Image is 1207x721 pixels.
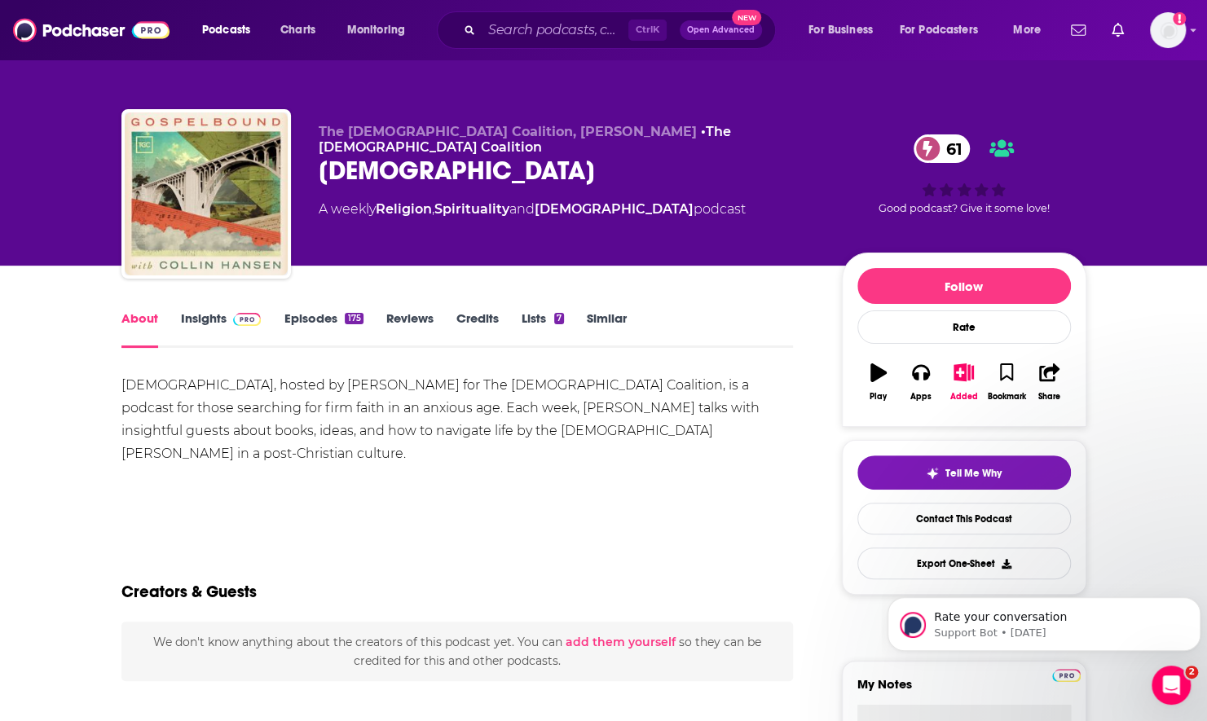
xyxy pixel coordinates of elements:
[509,201,535,217] span: and
[1173,12,1186,25] svg: Add a profile image
[879,608,1049,648] a: Get this podcast via API
[857,353,900,411] button: Play
[1150,12,1186,48] button: Show profile menu
[857,455,1071,490] button: tell me why sparkleTell Me Why
[13,15,170,46] img: Podchaser - Follow, Share and Rate Podcasts
[942,353,985,411] button: Added
[1002,17,1061,43] button: open menu
[900,19,978,42] span: For Podcasters
[889,17,1002,43] button: open menu
[153,635,761,667] span: We don't know anything about the creators of this podcast yet . You can so they can be credited f...
[280,19,315,42] span: Charts
[284,310,363,348] a: Episodes175
[1064,16,1092,44] a: Show notifications dropdown
[857,503,1071,534] a: Contact This Podcast
[842,124,1086,225] div: 61Good podcast? Give it some love!
[985,353,1028,411] button: Bookmark
[434,201,509,217] a: Spirituality
[900,353,942,411] button: Apps
[125,112,288,275] img: Gospelbound
[1152,666,1191,705] iframe: Intercom live chat
[554,313,564,324] div: 7
[881,563,1207,677] iframe: Intercom notifications message
[345,313,363,324] div: 175
[926,467,939,480] img: tell me why sparkle
[482,17,628,43] input: Search podcasts, credits, & more...
[910,392,932,402] div: Apps
[914,134,971,163] a: 61
[587,310,627,348] a: Similar
[319,124,697,139] span: The [DEMOGRAPHIC_DATA] Coalition, [PERSON_NAME]
[857,310,1071,344] div: Rate
[857,676,1071,705] label: My Notes
[121,374,794,465] div: [DEMOGRAPHIC_DATA], hosted by [PERSON_NAME] for The [DEMOGRAPHIC_DATA] Coalition, is a podcast fo...
[945,467,1002,480] span: Tell Me Why
[181,310,262,348] a: InsightsPodchaser Pro
[732,10,761,25] span: New
[452,11,791,49] div: Search podcasts, credits, & more...
[987,392,1025,402] div: Bookmark
[432,201,434,217] span: ,
[628,20,667,41] span: Ctrl K
[202,19,250,42] span: Podcasts
[319,124,731,155] a: The [DEMOGRAPHIC_DATA] Coalition
[857,268,1071,304] button: Follow
[347,19,405,42] span: Monitoring
[535,201,694,217] a: [DEMOGRAPHIC_DATA]
[376,201,432,217] a: Religion
[1150,12,1186,48] img: User Profile
[121,582,257,602] h2: Creators & Guests
[319,124,731,155] span: •
[1150,12,1186,48] span: Logged in as nwierenga
[930,134,971,163] span: 61
[808,19,873,42] span: For Business
[270,17,325,43] a: Charts
[797,17,893,43] button: open menu
[522,310,564,348] a: Lists7
[386,310,434,348] a: Reviews
[566,635,676,648] button: add them yourself
[1028,353,1070,411] button: Share
[319,200,746,219] div: A weekly podcast
[191,17,271,43] button: open menu
[680,20,762,40] button: Open AdvancedNew
[121,310,158,348] a: About
[336,17,426,43] button: open menu
[870,392,887,402] div: Play
[950,392,978,402] div: Added
[1038,392,1060,402] div: Share
[879,202,1050,214] span: Good podcast? Give it some love!
[1185,666,1198,679] span: 2
[687,26,755,34] span: Open Advanced
[1013,19,1041,42] span: More
[233,313,262,326] img: Podchaser Pro
[456,310,499,348] a: Credits
[857,547,1071,579] button: Export One-Sheet
[1105,16,1130,44] a: Show notifications dropdown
